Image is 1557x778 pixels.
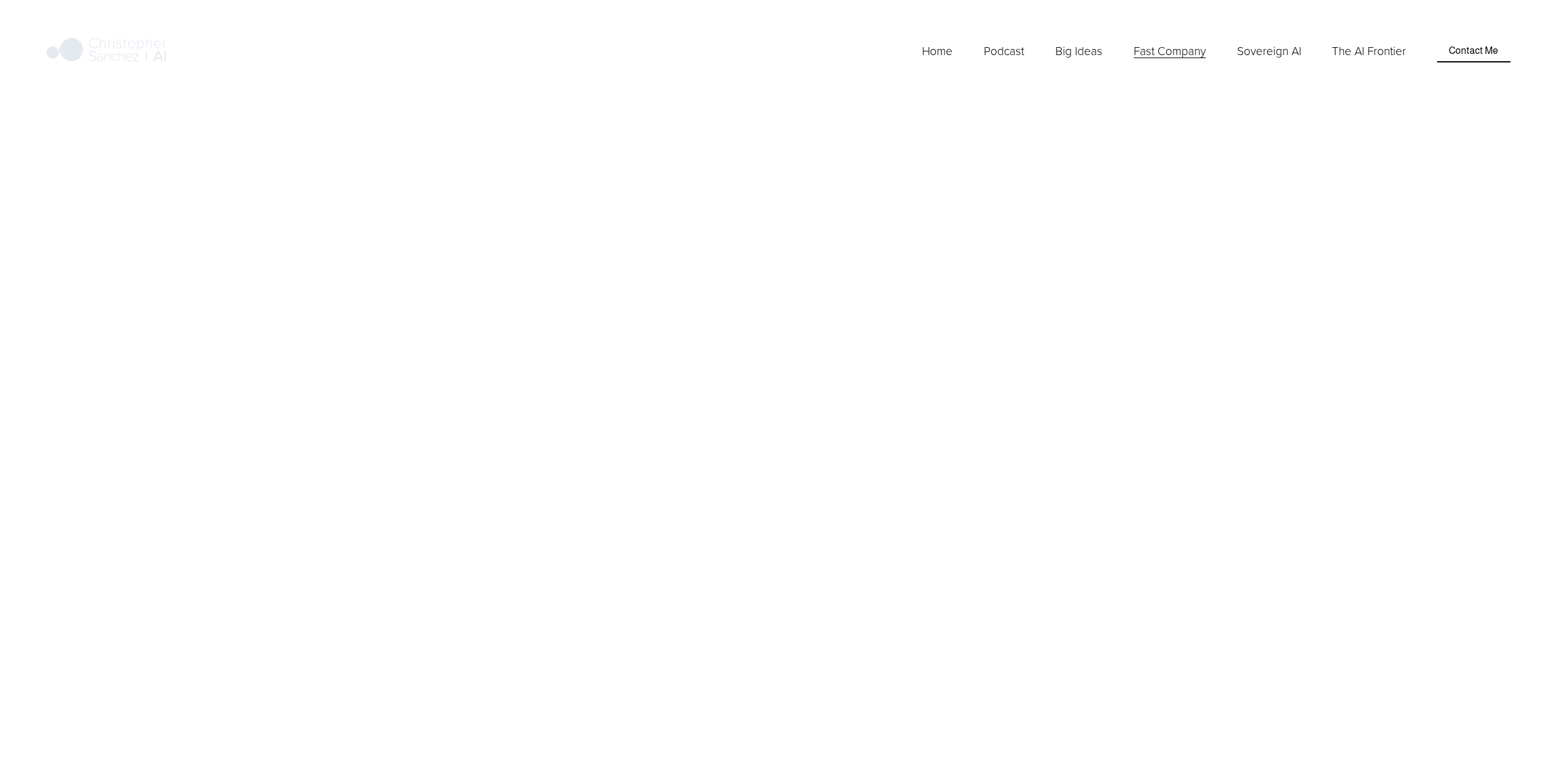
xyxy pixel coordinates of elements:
[1237,42,1301,61] a: Sovereign AI
[922,42,953,61] a: Home
[1332,42,1406,61] a: The AI Frontier
[1437,39,1510,62] a: Contact Me
[1055,42,1102,61] a: folder dropdown
[1134,42,1206,61] a: folder dropdown
[1134,43,1206,59] span: Fast Company
[984,42,1024,61] a: Podcast
[46,36,167,66] img: Christopher Sanchez | AI
[1055,43,1102,59] span: Big Ideas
